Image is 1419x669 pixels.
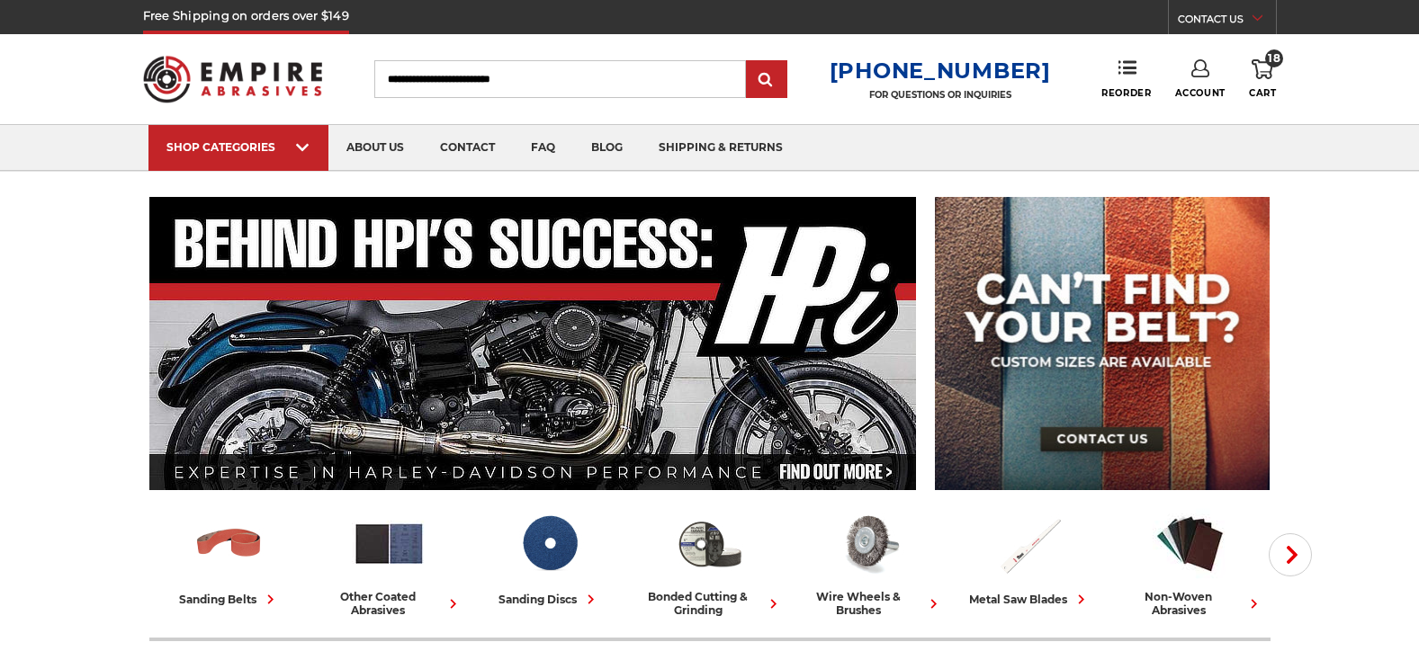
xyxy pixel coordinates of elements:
[317,506,463,617] a: other coated abrasives
[1101,87,1151,99] span: Reorder
[749,62,785,98] input: Submit
[672,506,747,581] img: Bonded Cutting & Grinding
[637,506,783,617] a: bonded cutting & grinding
[992,506,1067,581] img: Metal Saw Blades
[935,197,1270,490] img: promo banner for custom belts.
[1249,59,1276,99] a: 18 Cart
[513,125,573,171] a: faq
[832,506,907,581] img: Wire Wheels & Brushes
[317,590,463,617] div: other coated abrasives
[1178,9,1276,34] a: CONTACT US
[166,140,310,154] div: SHOP CATEGORIES
[1175,87,1226,99] span: Account
[192,506,266,581] img: Sanding Belts
[1249,87,1276,99] span: Cart
[797,590,943,617] div: wire wheels & brushes
[1269,533,1312,576] button: Next
[1265,49,1283,67] span: 18
[498,590,600,609] div: sanding discs
[641,125,801,171] a: shipping & returns
[1101,59,1151,98] a: Reorder
[969,590,1091,609] div: metal saw blades
[477,506,623,609] a: sanding discs
[830,58,1051,84] a: [PHONE_NUMBER]
[957,506,1103,609] a: metal saw blades
[637,590,783,617] div: bonded cutting & grinding
[573,125,641,171] a: blog
[797,506,943,617] a: wire wheels & brushes
[830,89,1051,101] p: FOR QUESTIONS OR INQUIRIES
[328,125,422,171] a: about us
[422,125,513,171] a: contact
[1118,506,1263,617] a: non-woven abrasives
[512,506,587,581] img: Sanding Discs
[149,197,917,490] img: Banner for an interview featuring Horsepower Inc who makes Harley performance upgrades featured o...
[1153,506,1227,581] img: Non-woven Abrasives
[157,506,302,609] a: sanding belts
[1118,590,1263,617] div: non-woven abrasives
[352,506,427,581] img: Other Coated Abrasives
[179,590,280,609] div: sanding belts
[143,44,323,114] img: Empire Abrasives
